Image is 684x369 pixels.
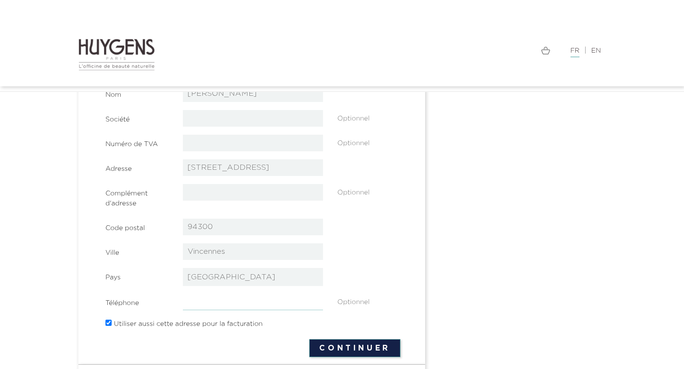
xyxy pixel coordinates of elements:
[98,135,176,149] label: Numéro de TVA
[98,268,176,283] label: Pays
[330,110,408,124] div: Optionnel
[98,110,176,125] label: Société
[330,135,408,148] div: Optionnel
[98,243,176,258] label: Ville
[98,159,176,174] label: Adresse
[309,339,400,357] button: Continuer
[330,184,408,198] div: Optionnel
[114,319,263,329] label: Utiliser aussi cette adresse pour la facturation
[98,294,176,308] label: Téléphone
[330,294,408,307] div: Optionnel
[98,219,176,233] label: Code postal
[78,38,155,71] img: Huygens logo
[349,45,606,56] div: |
[98,184,176,209] label: Complément d'adresse
[98,85,176,100] label: Nom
